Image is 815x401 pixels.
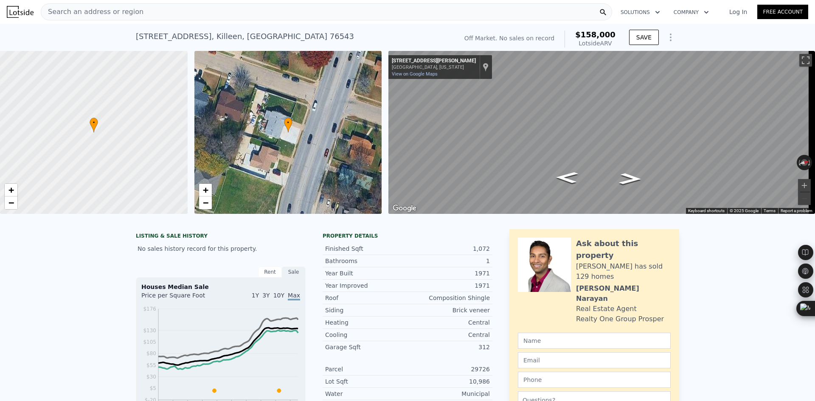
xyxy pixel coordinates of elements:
div: Cooling [325,331,407,339]
input: Email [518,352,671,368]
div: No sales history record for this property. [136,241,306,256]
div: Real Estate Agent [576,304,637,314]
div: Municipal [407,390,490,398]
div: Rent [258,266,282,278]
div: Realty One Group Prosper [576,314,664,324]
div: Year Improved [325,281,407,290]
div: Parcel [325,365,407,373]
a: Report a problem [781,208,812,213]
div: [PERSON_NAME] Narayan [576,283,671,304]
div: 1971 [407,281,490,290]
a: Zoom out [199,196,212,209]
div: 29726 [407,365,490,373]
tspan: $130 [143,328,156,334]
div: Sale [282,266,306,278]
a: Log In [719,8,757,16]
div: Street View [388,51,815,214]
a: Show location on map [483,62,489,72]
span: • [284,119,292,126]
button: Solutions [614,5,667,20]
button: Keyboard shortcuts [688,208,725,214]
div: [GEOGRAPHIC_DATA], [US_STATE] [392,64,476,70]
img: Lotside [7,6,34,18]
div: Bathrooms [325,257,407,265]
a: View on Google Maps [392,71,438,77]
span: − [8,197,14,208]
tspan: $5 [150,385,156,391]
div: • [90,118,98,132]
div: Roof [325,294,407,302]
div: Water [325,390,407,398]
div: Property details [323,233,492,239]
div: Year Built [325,269,407,278]
span: 10Y [273,292,284,299]
button: Rotate counterclockwise [797,155,801,170]
div: Off Market. No sales on record [464,34,554,42]
button: Zoom in [798,179,811,192]
div: LISTING & SALE HISTORY [136,233,306,241]
span: Search an address or region [41,7,143,17]
div: 1971 [407,269,490,278]
tspan: $80 [146,351,156,356]
div: Houses Median Sale [141,283,300,291]
input: Name [518,333,671,349]
span: + [8,185,14,195]
span: + [202,185,208,195]
button: Reset the view [796,158,812,168]
div: Garage Sqft [325,343,407,351]
div: Ask about this property [576,238,671,261]
div: Heating [325,318,407,327]
tspan: $55 [146,362,156,368]
path: Go South, W S Young Dr [546,169,588,186]
button: Zoom out [798,192,811,205]
button: Show Options [662,29,679,46]
div: 1,072 [407,244,490,253]
button: Company [667,5,716,20]
span: − [202,197,208,208]
span: 3Y [262,292,270,299]
tspan: $30 [146,374,156,380]
tspan: $176 [143,306,156,312]
span: Max [288,292,300,300]
tspan: $105 [143,339,156,345]
div: Lot Sqft [325,377,407,386]
button: SAVE [629,30,659,45]
button: Toggle fullscreen view [799,54,812,67]
div: 10,986 [407,377,490,386]
div: 312 [407,343,490,351]
path: Go North, W S Young Dr [610,170,651,187]
a: Free Account [757,5,808,19]
div: [STREET_ADDRESS] , Killeen , [GEOGRAPHIC_DATA] 76543 [136,31,354,42]
div: Composition Shingle [407,294,490,302]
a: Zoom out [5,196,17,209]
div: Finished Sqft [325,244,407,253]
span: • [90,119,98,126]
div: [PERSON_NAME] has sold 129 homes [576,261,671,282]
div: 1 [407,257,490,265]
a: Zoom in [199,184,212,196]
span: $158,000 [575,30,615,39]
img: Google [391,203,419,214]
div: Lotside ARV [575,39,615,48]
a: Terms (opens in new tab) [764,208,776,213]
a: Open this area in Google Maps (opens a new window) [391,203,419,214]
div: [STREET_ADDRESS][PERSON_NAME] [392,58,476,64]
div: Central [407,331,490,339]
div: Siding [325,306,407,314]
span: 1Y [252,292,259,299]
div: • [284,118,292,132]
input: Phone [518,372,671,388]
div: Central [407,318,490,327]
div: Price per Square Foot [141,291,221,305]
div: Brick veneer [407,306,490,314]
a: Zoom in [5,184,17,196]
span: © 2025 Google [730,208,759,213]
div: Map [388,51,815,214]
button: Rotate clockwise [808,155,812,170]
